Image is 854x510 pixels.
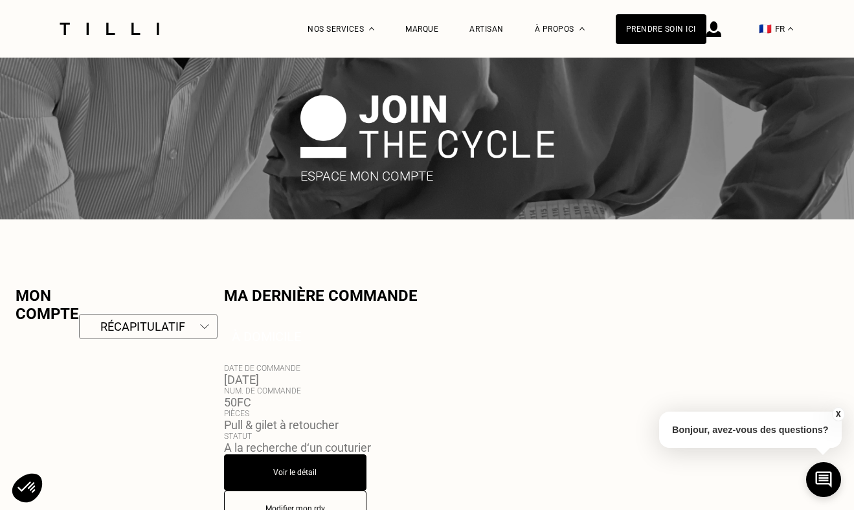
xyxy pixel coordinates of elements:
[759,23,772,35] span: 🇫🇷
[224,364,321,373] p: Date de commande
[55,23,164,35] img: Logo du service de couturière Tilli
[224,386,321,395] p: Num. de commande
[224,395,818,409] p: 50FC
[300,95,554,158] img: logo join the cycle
[224,418,818,432] p: Pull & gilet à retoucher
[224,321,818,352] p: À domicile
[616,14,706,44] a: Prendre soin ici
[469,25,504,34] a: Artisan
[831,407,844,421] button: X
[16,287,79,323] p: Mon compte
[224,287,818,305] div: Ma dernière commande
[224,441,818,454] p: A la recherche d‘un couturier
[300,169,554,184] p: Espace mon compte
[93,320,194,333] div: Récapitulatif
[224,454,366,491] button: Voir le détail
[579,27,585,30] img: Menu déroulant à propos
[369,27,374,30] img: Menu déroulant
[706,21,721,37] img: icône connexion
[200,320,209,333] img: Menu mon compte
[224,432,321,441] p: Statut
[788,27,793,30] img: menu déroulant
[405,25,438,34] a: Marque
[224,409,321,418] p: Pièces
[224,373,818,386] p: [DATE]
[659,412,842,448] p: Bonjour, avez-vous des questions?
